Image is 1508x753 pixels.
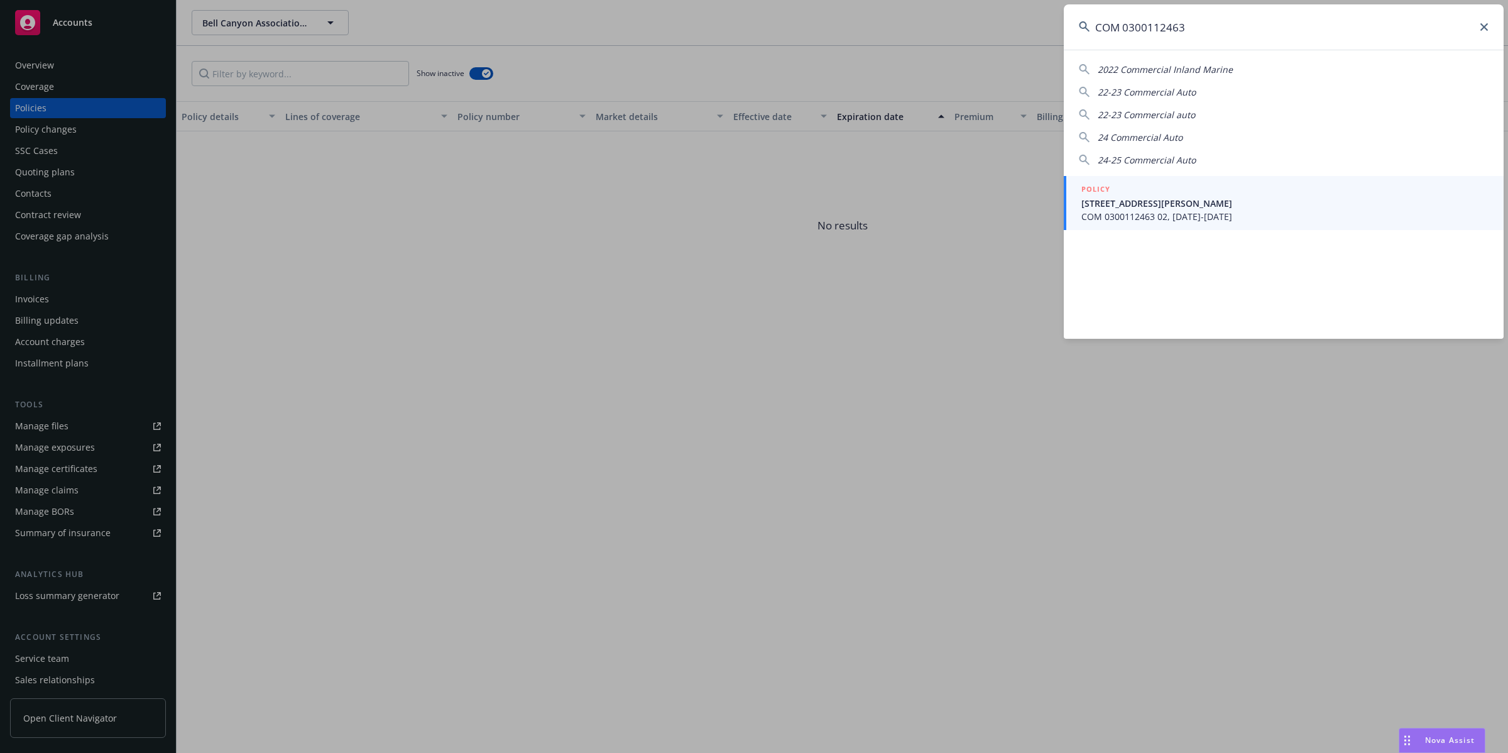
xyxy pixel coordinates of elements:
span: COM 0300112463 02, [DATE]-[DATE] [1081,210,1489,223]
button: Nova Assist [1399,728,1485,753]
a: POLICY[STREET_ADDRESS][PERSON_NAME]COM 0300112463 02, [DATE]-[DATE] [1064,176,1504,230]
span: 2022 Commercial Inland Marine [1098,63,1233,75]
h5: POLICY [1081,183,1110,195]
span: 24 Commercial Auto [1098,131,1183,143]
span: 22-23 Commercial Auto [1098,86,1196,98]
input: Search... [1064,4,1504,50]
span: [STREET_ADDRESS][PERSON_NAME] [1081,197,1489,210]
div: Drag to move [1399,728,1415,752]
span: Nova Assist [1425,735,1475,745]
span: 22-23 Commercial auto [1098,109,1195,121]
span: 24-25 Commercial Auto [1098,154,1196,166]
